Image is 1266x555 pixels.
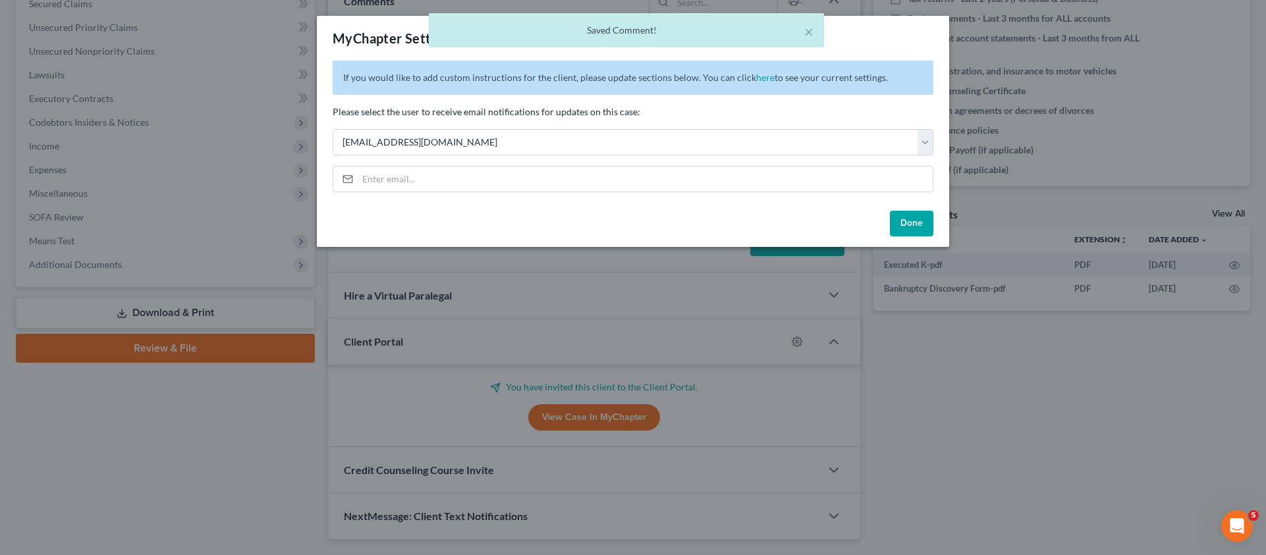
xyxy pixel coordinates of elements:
button: Done [890,211,933,237]
span: If you would like to add custom instructions for the client, please update sections below. [343,72,701,83]
span: You can click to see your current settings. [703,72,888,83]
button: × [804,24,813,40]
p: Please select the user to receive email notifications for updates on this case: [333,105,933,119]
iframe: Intercom live chat [1221,510,1253,542]
input: Enter email... [358,167,933,192]
span: 5 [1248,510,1259,521]
a: here [756,72,775,83]
div: Saved Comment! [439,24,813,37]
